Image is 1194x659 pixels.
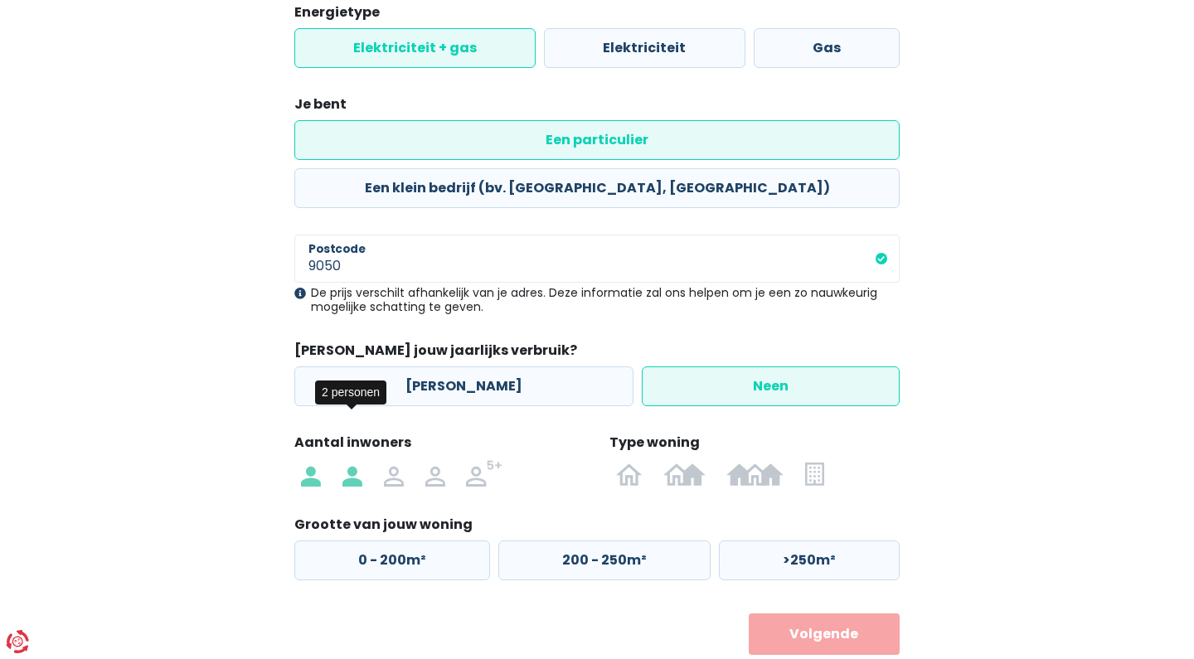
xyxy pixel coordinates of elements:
label: >250m² [719,540,900,580]
legend: Je bent [294,94,900,120]
img: Open bebouwing [616,460,643,487]
label: Neen [642,366,900,406]
img: 3 personen [384,460,404,487]
button: Volgende [749,613,900,655]
legend: Grootte van jouw woning [294,515,900,540]
img: 5+ personen [466,460,502,487]
label: Een klein bedrijf (bv. [GEOGRAPHIC_DATA], [GEOGRAPHIC_DATA]) [294,168,900,208]
label: Elektriciteit [544,28,745,68]
label: Elektriciteit + gas [294,28,536,68]
label: Een particulier [294,120,900,160]
div: 2 personen [315,380,386,405]
div: De prijs verschilt afhankelijk van je adres. Deze informatie zal ons helpen om je een zo nauwkeur... [294,286,900,314]
img: 2 personen [342,460,362,487]
input: 1000 [294,235,900,283]
img: Halfopen bebouwing [663,460,705,487]
label: Gas [754,28,900,68]
label: 200 - 250m² [498,540,711,580]
label: [PERSON_NAME] [294,366,633,406]
legend: Type woning [609,433,900,458]
img: Appartement [805,460,824,487]
legend: Aantal inwoners [294,433,585,458]
legend: [PERSON_NAME] jouw jaarlijks verbruik? [294,341,900,366]
legend: Energietype [294,2,900,28]
label: 0 - 200m² [294,540,490,580]
img: 1 persoon [301,460,321,487]
img: Gesloten bebouwing [726,460,784,487]
img: 4 personen [425,460,445,487]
